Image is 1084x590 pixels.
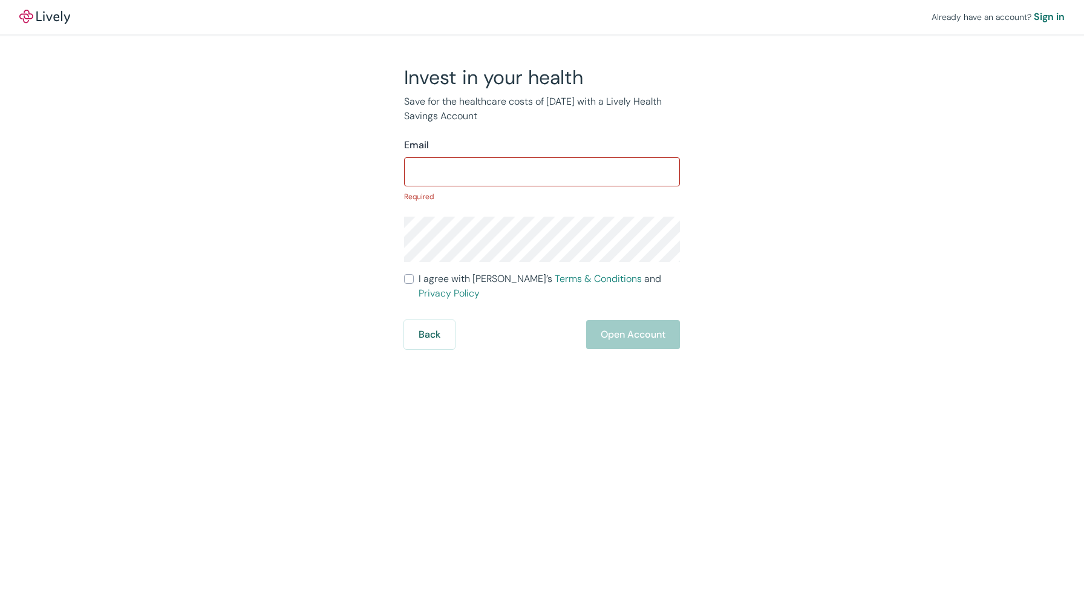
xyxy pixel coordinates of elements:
img: Lively [19,10,70,24]
a: Sign in [1034,10,1065,24]
a: Privacy Policy [419,287,480,300]
a: LivelyLively [19,10,70,24]
a: Terms & Conditions [555,272,642,285]
span: I agree with [PERSON_NAME]’s and [419,272,680,301]
h2: Invest in your health [404,65,680,90]
p: Save for the healthcare costs of [DATE] with a Lively Health Savings Account [404,94,680,123]
label: Email [404,138,429,152]
div: Already have an account? [932,10,1065,24]
p: Required [404,191,680,202]
button: Back [404,320,455,349]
